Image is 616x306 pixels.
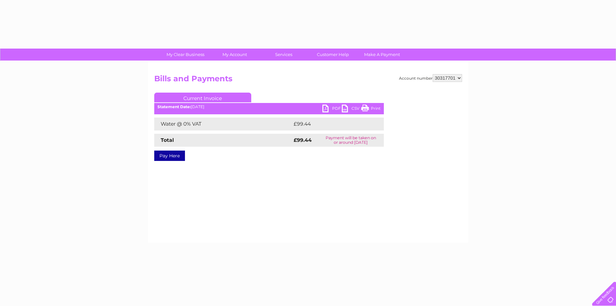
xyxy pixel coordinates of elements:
[161,137,174,143] strong: Total
[154,118,292,130] td: Water @ 0% VAT
[322,105,342,114] a: PDF
[361,105,381,114] a: Print
[154,74,462,86] h2: Bills and Payments
[355,49,409,61] a: Make A Payment
[159,49,212,61] a: My Clear Business
[292,118,371,130] td: £99.44
[318,134,384,147] td: Payment will be taken on or around [DATE]
[208,49,261,61] a: My Account
[257,49,310,61] a: Services
[399,74,462,82] div: Account number
[306,49,360,61] a: Customer Help
[154,93,251,102] a: Current Invoice
[154,151,185,161] a: Pay Here
[157,104,191,109] b: Statement Date:
[294,137,312,143] strong: £99.44
[342,105,361,114] a: CSV
[154,105,384,109] div: [DATE]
